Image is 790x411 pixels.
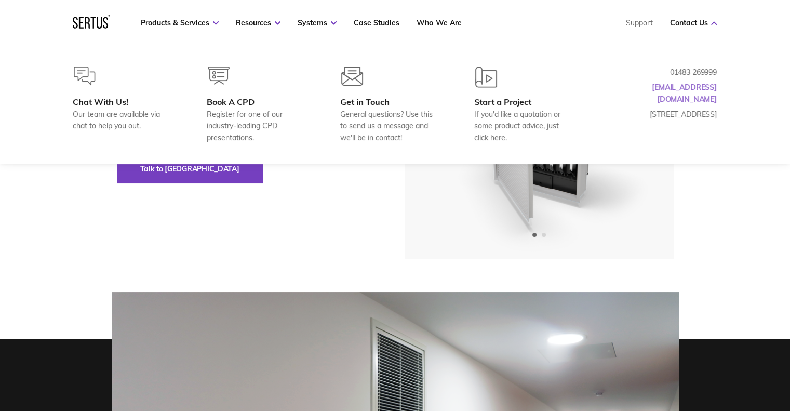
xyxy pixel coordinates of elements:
div: Get in Touch [340,97,440,107]
a: Start a ProjectIf you'd like a quotation or some product advice, just click here. [474,67,574,143]
iframe: Chat Widget [738,361,790,411]
a: Contact Us [670,18,717,28]
div: Register for one of our industry-leading CPD presentations. [207,109,307,143]
p: 01483 269999 [613,67,717,78]
div: Chat With Us! [73,97,173,107]
a: Get in TouchGeneral questions? Use this to send us a message and we'll be in contact! [340,67,440,143]
span: Go to slide 2 [542,233,546,237]
a: [EMAIL_ADDRESS][DOMAIN_NAME] [652,83,717,103]
a: Resources [236,18,280,28]
a: Chat With Us!Our team are available via chat to help you out. [73,67,173,143]
a: Case Studies [354,18,399,28]
div: Our team are available via chat to help you out. [73,109,173,132]
a: Book A CPDRegister for one of our industry-leading CPD presentations. [207,67,307,143]
a: Who We Are [417,18,461,28]
a: Products & Services [141,18,219,28]
a: Systems [298,18,337,28]
div: General questions? Use this to send us a message and we'll be in contact! [340,109,440,143]
div: Start a Project [474,97,574,107]
div: If you'd like a quotation or some product advice, just click here. [474,109,574,143]
button: Talk to [GEOGRAPHIC_DATA] [117,154,263,183]
a: Support [625,18,652,28]
p: [STREET_ADDRESS] [613,109,717,120]
div: Book A CPD [207,97,307,107]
